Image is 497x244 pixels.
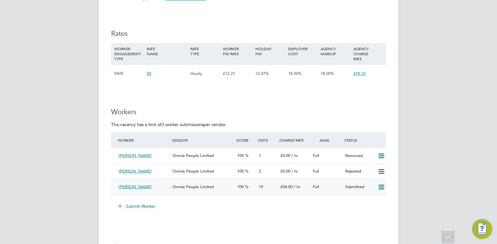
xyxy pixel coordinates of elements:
div: £12.21 [221,65,254,83]
span: Full [313,153,319,158]
span: 100 [237,153,244,158]
div: Charge Rate [278,134,310,146]
span: £0.00 [280,153,290,158]
span: [PERSON_NAME] [119,168,152,174]
em: 3 worker submissions [161,122,203,127]
div: Vendor [170,134,235,146]
span: Omnia People Limited [173,168,214,174]
button: Submit Worker [114,201,160,211]
div: AGENCY MARKUP [319,43,352,59]
div: HOLIDAY PAY [254,43,286,59]
h3: Rates [111,29,386,38]
span: 2 [259,168,261,174]
span: [PERSON_NAME] [119,184,152,189]
span: £0.00 [280,168,290,174]
span: £54.00 [280,184,293,189]
div: RATE TYPE [189,43,221,59]
span: / hr [292,168,298,174]
span: 1 [259,153,261,158]
div: EMPLOYER COST [287,43,319,59]
div: Cmts [256,134,278,146]
span: 100 [237,168,244,174]
div: Removed [343,151,375,161]
span: 18.00% [321,71,334,76]
span: / hr [294,184,300,189]
span: £19.13 [353,71,366,76]
span: / hr [292,153,298,158]
span: [PERSON_NAME] [119,153,152,158]
span: 50 [147,71,151,76]
span: Omnia People Limited [173,153,214,158]
span: 18.50% [288,71,302,76]
button: Engage Resource Center [472,219,492,239]
span: 100 [237,184,244,189]
h3: Workers [111,108,386,117]
span: 19 [259,184,263,189]
div: AGENCY CHARGE RATE [352,43,384,64]
div: Score [235,134,256,146]
div: WORKER ENGAGEMENT TYPE [113,43,145,64]
div: Avail [310,134,343,146]
div: Worker [116,134,170,146]
div: Rejected [343,166,375,177]
div: Hourly [189,65,221,83]
div: RATE NAME [145,43,189,59]
div: Submitted [343,182,375,192]
div: WORKER PAY RATE [221,43,254,59]
p: This vacancy has a limit of per vendor. [111,122,386,127]
div: Status [343,134,386,146]
span: Full [313,168,319,174]
span: Full [313,184,319,189]
div: PAYE [113,65,145,83]
span: 12.07% [255,71,269,76]
span: Omnia People Limited [173,184,214,189]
